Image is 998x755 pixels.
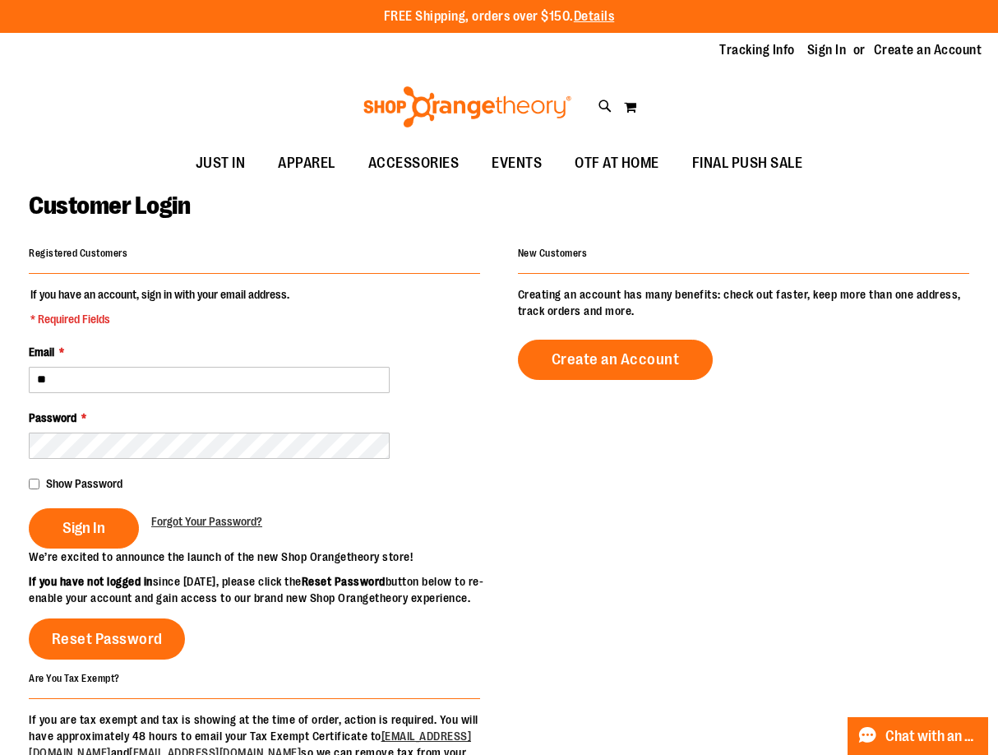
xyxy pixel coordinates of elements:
a: Tracking Info [719,41,795,59]
span: Sign In [62,519,105,537]
a: Sign In [807,41,847,59]
a: Create an Account [518,340,714,380]
strong: New Customers [518,248,588,259]
legend: If you have an account, sign in with your email address. [29,286,291,327]
a: Forgot Your Password? [151,513,262,530]
a: Details [574,9,615,24]
span: Customer Login [29,192,190,220]
p: FREE Shipping, orders over $150. [384,7,615,26]
strong: Registered Customers [29,248,127,259]
span: EVENTS [492,145,542,182]
span: ACCESSORIES [368,145,460,182]
span: Chat with an Expert [885,729,978,744]
span: Email [29,345,54,359]
a: Reset Password [29,618,185,660]
strong: Are You Tax Exempt? [29,672,120,683]
span: Create an Account [552,350,680,368]
p: Creating an account has many benefits: check out faster, keep more than one address, track orders... [518,286,969,319]
span: Forgot Your Password? [151,515,262,528]
span: JUST IN [196,145,246,182]
strong: Reset Password [302,575,386,588]
span: Password [29,411,76,424]
a: Create an Account [874,41,982,59]
span: * Required Fields [30,311,289,327]
button: Chat with an Expert [848,717,989,755]
span: Reset Password [52,630,163,648]
p: We’re excited to announce the launch of the new Shop Orangetheory store! [29,549,499,565]
img: Shop Orangetheory [361,86,574,127]
span: Show Password [46,477,122,490]
span: OTF AT HOME [575,145,659,182]
button: Sign In [29,508,139,549]
strong: If you have not logged in [29,575,153,588]
p: since [DATE], please click the button below to re-enable your account and gain access to our bran... [29,573,499,606]
span: FINAL PUSH SALE [692,145,803,182]
span: APPAREL [278,145,335,182]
